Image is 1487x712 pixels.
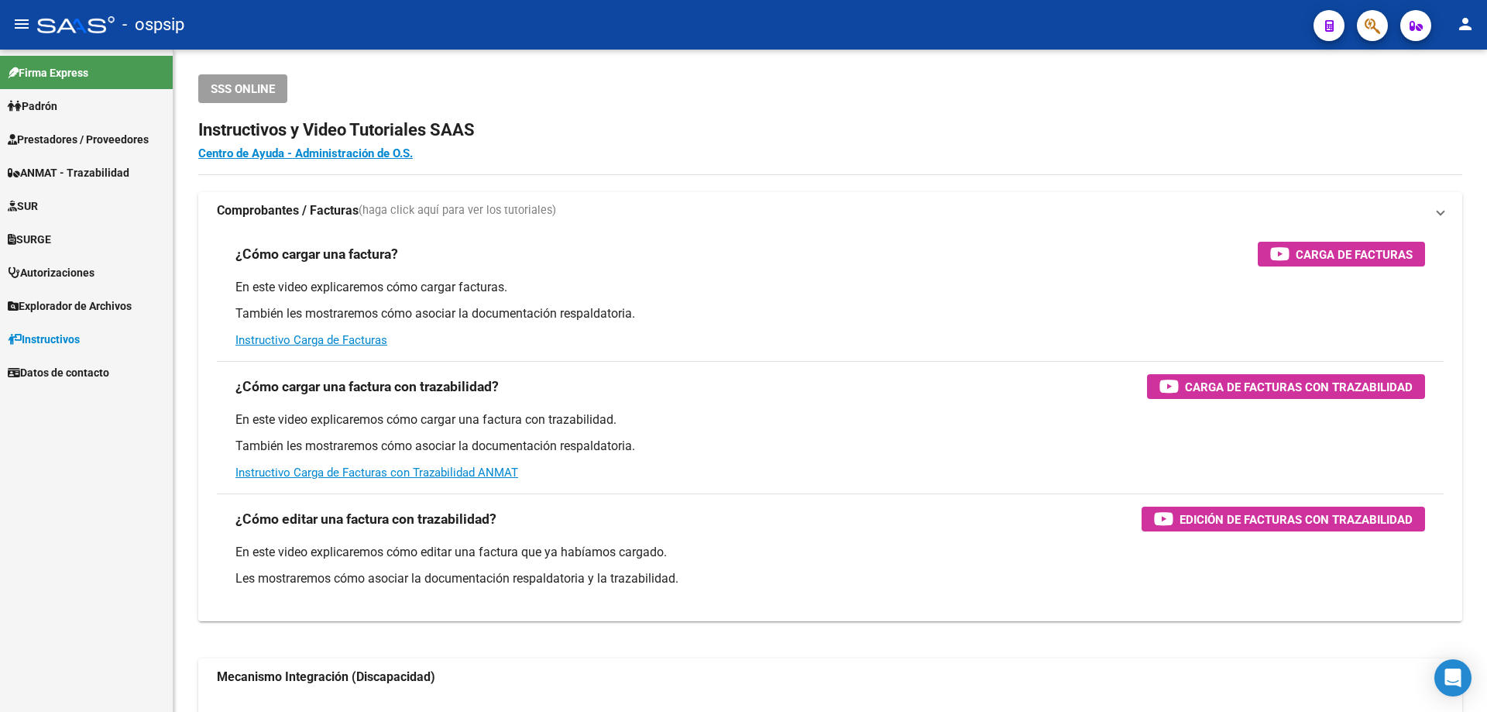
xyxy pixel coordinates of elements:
mat-icon: person [1456,15,1475,33]
button: Carga de Facturas con Trazabilidad [1147,374,1425,399]
span: (haga click aquí para ver los tutoriales) [359,202,556,219]
div: Comprobantes / Facturas(haga click aquí para ver los tutoriales) [198,229,1462,621]
span: Instructivos [8,331,80,348]
span: Carga de Facturas [1296,245,1413,264]
span: Explorador de Archivos [8,298,132,315]
strong: Comprobantes / Facturas [217,202,359,219]
a: Centro de Ayuda - Administración de O.S. [198,146,413,160]
p: En este video explicaremos cómo cargar facturas. [235,279,1425,296]
p: También les mostraremos cómo asociar la documentación respaldatoria. [235,438,1425,455]
h2: Instructivos y Video Tutoriales SAAS [198,115,1462,145]
span: Edición de Facturas con Trazabilidad [1180,510,1413,529]
span: Padrón [8,98,57,115]
a: Instructivo Carga de Facturas [235,333,387,347]
span: Carga de Facturas con Trazabilidad [1185,377,1413,397]
div: Open Intercom Messenger [1434,659,1472,697]
mat-icon: menu [12,15,31,33]
span: Firma Express [8,64,88,81]
span: ANMAT - Trazabilidad [8,164,129,181]
button: Edición de Facturas con Trazabilidad [1142,507,1425,531]
p: Les mostraremos cómo asociar la documentación respaldatoria y la trazabilidad. [235,570,1425,587]
strong: Mecanismo Integración (Discapacidad) [217,669,435,686]
span: SUR [8,198,38,215]
h3: ¿Cómo cargar una factura con trazabilidad? [235,376,499,397]
mat-expansion-panel-header: Comprobantes / Facturas(haga click aquí para ver los tutoriales) [198,192,1462,229]
p: En este video explicaremos cómo editar una factura que ya habíamos cargado. [235,544,1425,561]
button: SSS ONLINE [198,74,287,103]
p: También les mostraremos cómo asociar la documentación respaldatoria. [235,305,1425,322]
span: - ospsip [122,8,184,42]
a: Instructivo Carga de Facturas con Trazabilidad ANMAT [235,466,518,480]
mat-expansion-panel-header: Mecanismo Integración (Discapacidad) [198,659,1462,696]
span: Prestadores / Proveedores [8,131,149,148]
h3: ¿Cómo cargar una factura? [235,243,398,265]
span: SSS ONLINE [211,82,275,96]
button: Carga de Facturas [1258,242,1425,267]
h3: ¿Cómo editar una factura con trazabilidad? [235,508,496,530]
span: Autorizaciones [8,264,94,281]
span: SURGE [8,231,51,248]
p: En este video explicaremos cómo cargar una factura con trazabilidad. [235,411,1425,428]
span: Datos de contacto [8,364,109,381]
